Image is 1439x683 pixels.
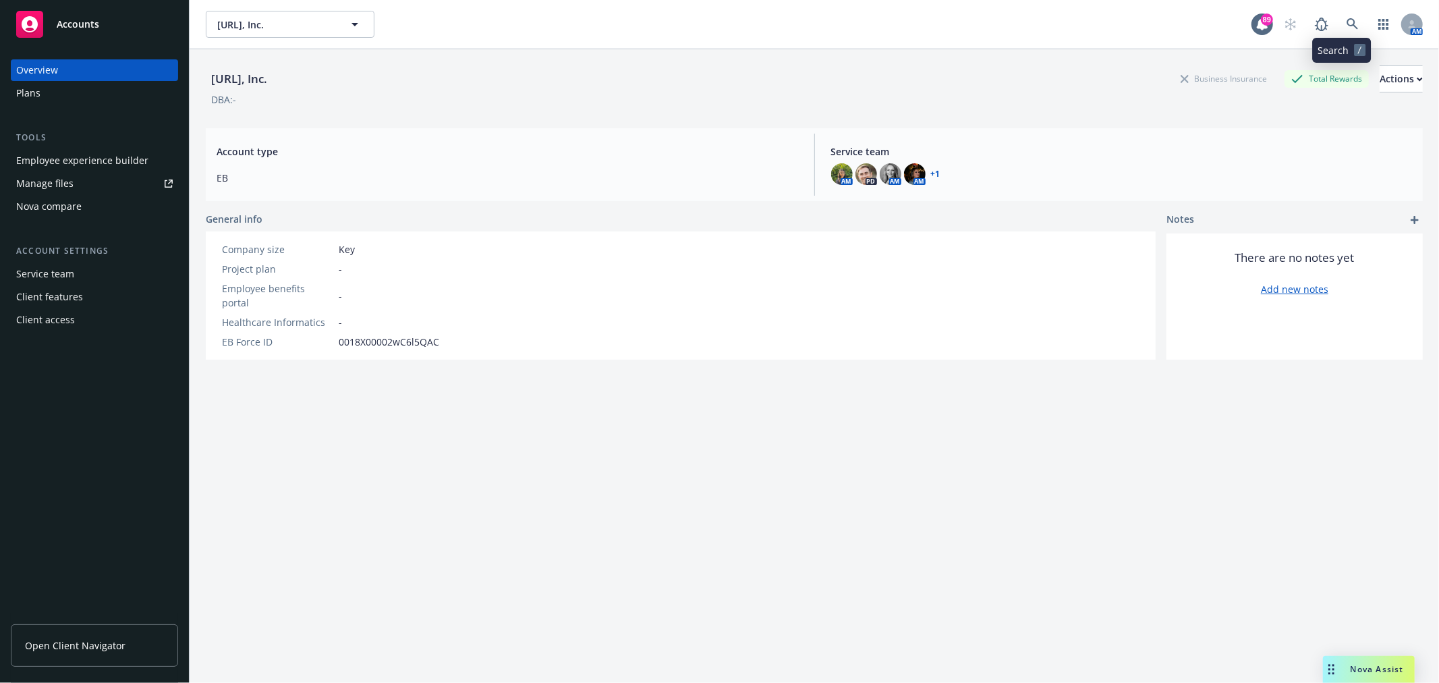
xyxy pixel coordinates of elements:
[16,263,74,285] div: Service team
[211,92,236,107] div: DBA: -
[831,144,1413,159] span: Service team
[1370,11,1397,38] a: Switch app
[1261,13,1273,26] div: 89
[1277,11,1304,38] a: Start snowing
[11,309,178,331] a: Client access
[11,263,178,285] a: Service team
[222,335,333,349] div: EB Force ID
[16,286,83,308] div: Client features
[57,19,99,30] span: Accounts
[1380,66,1423,92] div: Actions
[206,212,262,226] span: General info
[222,262,333,276] div: Project plan
[1285,70,1369,87] div: Total Rewards
[339,335,439,349] span: 0018X00002wC6l5QAC
[11,196,178,217] a: Nova compare
[1339,11,1366,38] a: Search
[904,163,926,185] img: photo
[880,163,901,185] img: photo
[339,289,342,303] span: -
[831,163,853,185] img: photo
[11,150,178,171] a: Employee experience builder
[11,131,178,144] div: Tools
[25,638,125,653] span: Open Client Navigator
[206,11,374,38] button: [URL], Inc.
[1351,663,1404,675] span: Nova Assist
[217,144,798,159] span: Account type
[339,242,355,256] span: Key
[11,286,178,308] a: Client features
[217,171,798,185] span: EB
[16,59,58,81] div: Overview
[855,163,877,185] img: photo
[11,59,178,81] a: Overview
[1235,250,1355,266] span: There are no notes yet
[1323,656,1415,683] button: Nova Assist
[16,173,74,194] div: Manage files
[1407,212,1423,228] a: add
[16,82,40,104] div: Plans
[339,262,342,276] span: -
[339,315,342,329] span: -
[16,309,75,331] div: Client access
[1261,282,1328,296] a: Add new notes
[1174,70,1274,87] div: Business Insurance
[11,244,178,258] div: Account settings
[11,5,178,43] a: Accounts
[16,196,82,217] div: Nova compare
[1380,65,1423,92] button: Actions
[1166,212,1194,228] span: Notes
[217,18,334,32] span: [URL], Inc.
[1323,656,1340,683] div: Drag to move
[11,173,178,194] a: Manage files
[931,170,940,178] a: +1
[222,281,333,310] div: Employee benefits portal
[222,315,333,329] div: Healthcare Informatics
[206,70,273,88] div: [URL], Inc.
[222,242,333,256] div: Company size
[11,82,178,104] a: Plans
[16,150,148,171] div: Employee experience builder
[1308,11,1335,38] a: Report a Bug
